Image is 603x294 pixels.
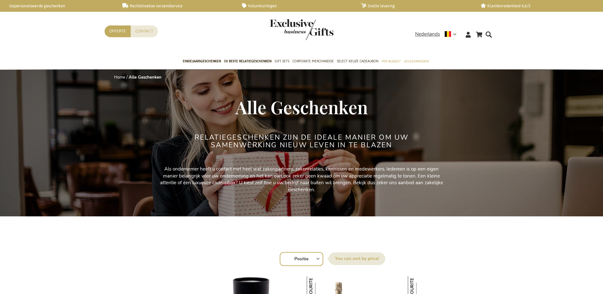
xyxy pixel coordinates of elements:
span: Gelegenheden [404,58,428,65]
a: Rechtstreekse verzendservice [122,3,231,9]
span: Alle Geschenken [236,95,368,119]
a: Snelle levering [361,3,470,9]
a: Klanttevredenheid 4,6/5 [481,3,590,9]
span: Select Keuze Cadeaubon [337,58,378,65]
div: Nederlands [415,31,461,38]
a: Volumkortingen [242,3,351,9]
a: Offerte [105,25,131,37]
span: Gift Sets [275,58,289,65]
h2: Relatiegeschenken zijn de ideale manier om uw samenwerking nieuw leven in te blazen [182,134,421,149]
a: Home [114,74,125,80]
a: Contact [131,25,158,37]
a: Gepersonaliseerde geschenken [3,3,112,9]
label: Sorteer op [329,252,385,265]
span: Nederlands [415,31,440,38]
span: 50 beste relatiegeschenken [224,58,271,65]
span: Eindejaarsgeschenken [183,58,221,65]
span: Per Budget [381,58,401,65]
strong: Alle Geschenken [129,74,161,80]
a: store logo [270,19,302,40]
p: Als ondernemer heeft u contact met heel wat zakenpartners, zakenrelaties, kennissen en medewerker... [159,166,445,193]
img: Exclusive Business gifts logo [270,19,333,40]
span: Corporate Merchandise [292,58,334,65]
